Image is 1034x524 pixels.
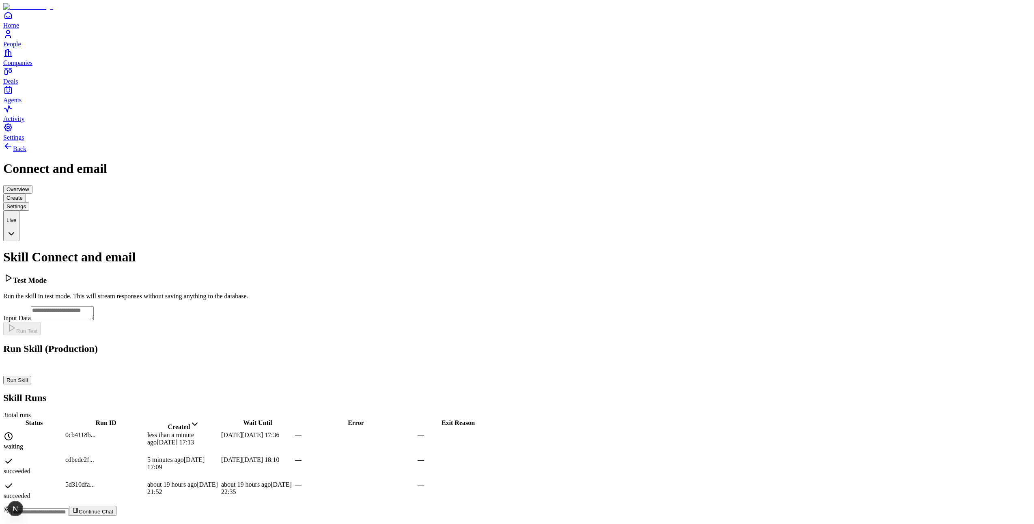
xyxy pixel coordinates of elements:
span: — [418,431,424,438]
div: Continue Chat [3,505,1031,516]
a: People [3,29,1031,47]
a: Companies [3,48,1031,66]
img: Item Brain Logo [3,3,53,11]
span: Home [3,22,19,29]
button: Settings [3,202,29,211]
h3: Test Mode [3,273,1031,285]
span: [DATE] 17:13 [157,439,194,446]
div: succeeded [4,492,65,500]
span: — [418,456,424,463]
span: Continue Chat [79,509,113,515]
span: [DATE] 17:09 [147,456,205,470]
div: Exit Reason [418,419,499,427]
span: Agents [3,97,22,104]
span: 0cb4118b ... [65,431,96,438]
span: [DATE] 17:36 [242,431,280,438]
span: — [295,456,302,463]
a: Back [3,145,26,152]
span: Activity [3,115,24,122]
label: Input Data [3,315,31,321]
a: Home [3,11,1031,29]
span: about 19 hours ago [221,481,271,488]
div: Run ID [65,419,146,427]
div: Status [4,419,65,427]
button: Run Test [3,322,41,335]
span: Settings [3,134,24,141]
h1: Skill Connect and email [3,250,1031,265]
span: People [3,41,21,47]
span: about 19 hours ago [147,481,197,488]
a: Agents [3,85,1031,104]
a: Activity [3,104,1031,122]
p: Run the skill in test mode. This will stream responses without saving anything to the database. [3,293,1031,300]
span: [DATE] 22:35 [221,481,292,495]
div: succeeded [4,468,65,475]
div: Wait Until [221,419,294,427]
span: [DATE] 21:52 [147,481,218,495]
span: cdbcde2f ... [65,456,94,463]
button: Overview [3,185,32,194]
span: less than a minute ago [147,431,194,446]
span: [DATE] 18:10 [242,456,280,463]
span: — [295,431,302,438]
a: Deals [3,67,1031,85]
h2: Skill Runs [3,392,1031,403]
button: Run Skill [3,376,31,384]
span: Companies [3,59,32,66]
div: Error [295,419,417,427]
div: waiting [4,443,65,450]
button: Create [3,194,26,202]
span: Deals [3,78,18,85]
span: 5d310dfa ... [65,481,95,488]
span: [DATE] [221,431,242,438]
span: — [418,481,424,488]
a: Settings [3,123,1031,141]
span: 5 minutes ago [147,456,184,463]
h2: Run Skill (Production) [3,343,1031,354]
span: [DATE] [221,456,242,463]
button: Continue Chat [69,506,116,516]
span: 3 total runs [3,412,31,418]
span: — [295,481,302,488]
h1: Connect and email [3,161,1031,176]
div: Created [147,419,220,431]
